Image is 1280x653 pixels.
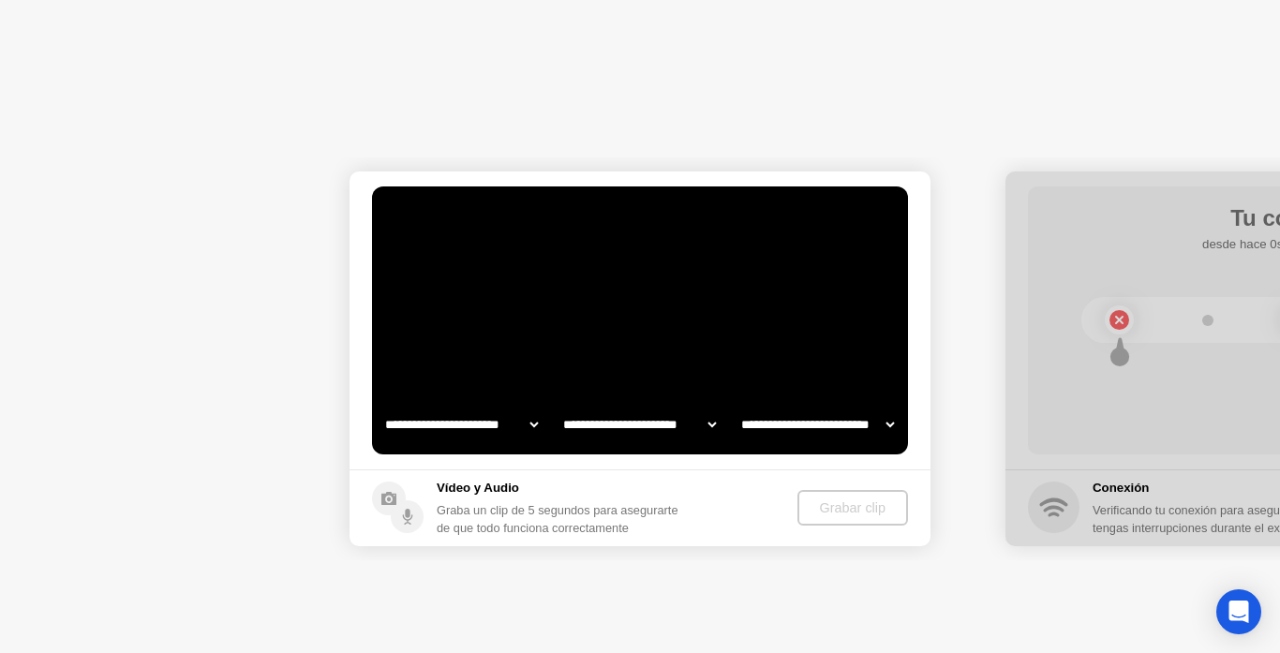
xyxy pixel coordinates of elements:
button: Grabar clip [797,490,908,526]
select: Available speakers [559,406,720,443]
select: Available microphones [737,406,898,443]
div: Graba un clip de 5 segundos para asegurarte de que todo funciona correctamente [437,501,687,537]
h5: Vídeo y Audio [437,479,687,497]
div: Grabar clip [805,500,900,515]
div: Open Intercom Messenger [1216,589,1261,634]
select: Available cameras [381,406,542,443]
